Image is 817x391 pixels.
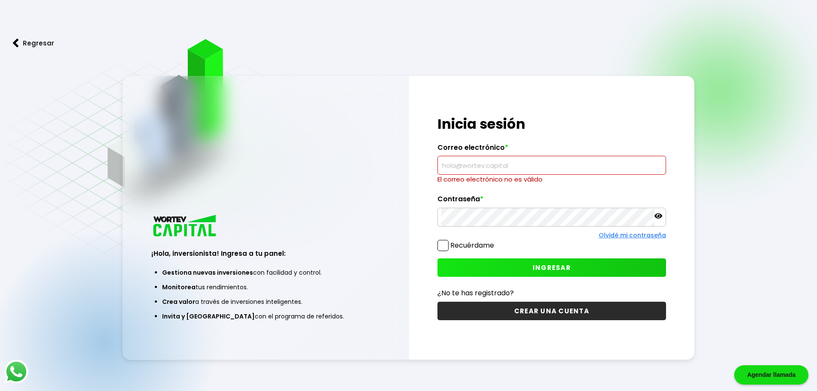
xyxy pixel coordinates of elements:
[533,263,571,272] span: INGRESAR
[437,143,666,156] label: Correo electrónico
[437,175,666,184] p: El correo electrónico no es válido
[162,309,369,324] li: con el programa de referidos.
[437,288,666,320] a: ¿No te has registrado?CREAR UNA CUENTA
[151,214,219,239] img: logo_wortev_capital
[437,195,666,208] label: Contraseña
[437,258,666,277] button: INGRESAR
[437,288,666,298] p: ¿No te has registrado?
[151,249,380,258] h3: ¡Hola, inversionista! Ingresa a tu panel:
[162,283,196,291] span: Monitorea
[599,231,666,239] a: Olvidé mi contraseña
[734,365,808,385] div: Agendar llamada
[450,240,494,250] label: Recuérdame
[162,280,369,294] li: tus rendimientos.
[441,156,662,174] input: hola@wortev.capital
[437,302,666,320] button: CREAR UNA CUENTA
[162,265,369,280] li: con facilidad y control.
[437,114,666,134] h1: Inicia sesión
[162,294,369,309] li: a través de inversiones inteligentes.
[162,268,253,277] span: Gestiona nuevas inversiones
[13,39,19,48] img: flecha izquierda
[162,312,255,321] span: Invita y [GEOGRAPHIC_DATA]
[162,297,195,306] span: Crea valor
[4,360,28,384] img: logos_whatsapp-icon.242b2217.svg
